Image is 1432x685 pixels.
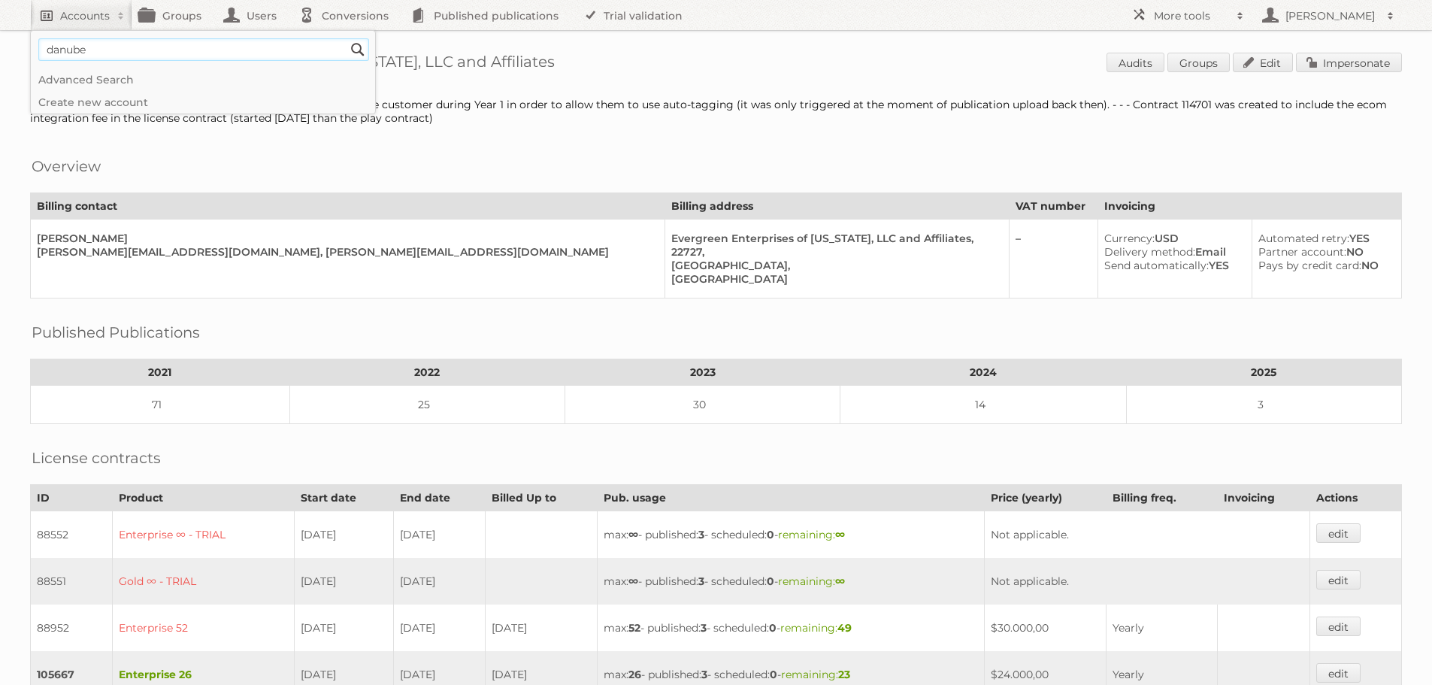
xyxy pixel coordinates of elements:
td: [DATE] [393,558,485,605]
th: 2025 [1126,359,1401,386]
div: [GEOGRAPHIC_DATA], [671,259,997,272]
a: Impersonate [1296,53,1402,72]
strong: 3 [698,528,704,541]
th: 2022 [289,359,565,386]
strong: ∞ [628,528,638,541]
span: Currency: [1104,232,1155,245]
th: 2021 [31,359,290,386]
td: [DATE] [485,605,597,651]
strong: 52 [628,621,640,635]
td: Gold ∞ - TRIAL [112,558,294,605]
h2: Published Publications [32,321,200,344]
span: remaining: [781,668,850,681]
h2: More tools [1154,8,1229,23]
th: Pub. usage [597,485,984,511]
div: [PERSON_NAME][EMAIL_ADDRESS][DOMAIN_NAME], [PERSON_NAME][EMAIL_ADDRESS][DOMAIN_NAME] [37,245,652,259]
th: Billing address [665,193,1009,220]
input: Search [347,38,369,61]
a: edit [1316,570,1361,590]
strong: 0 [770,668,777,681]
a: edit [1316,617,1361,636]
th: ID [31,485,113,511]
th: 2024 [840,359,1127,386]
th: Actions [1310,485,1402,511]
td: 88551 [31,558,113,605]
td: – [1010,220,1098,299]
strong: ∞ [628,574,638,588]
td: Enterprise 52 [112,605,294,651]
a: Create new account [31,91,375,114]
strong: 3 [701,621,707,635]
div: [GEOGRAPHIC_DATA] [671,272,997,286]
td: $30.000,00 [984,605,1106,651]
h2: Overview [32,155,101,177]
td: [DATE] [294,605,393,651]
h2: Accounts [60,8,110,23]
td: 3 [1126,386,1401,424]
a: Advanced Search [31,68,375,91]
div: YES [1258,232,1389,245]
strong: 3 [698,574,704,588]
th: Invoicing [1217,485,1309,511]
a: Groups [1167,53,1230,72]
a: Audits [1107,53,1164,72]
strong: ∞ [835,528,845,541]
td: [DATE] [294,558,393,605]
a: edit [1316,663,1361,683]
div: NO [1258,259,1389,272]
td: max: - published: - scheduled: - [597,511,984,559]
th: Product [112,485,294,511]
span: remaining: [780,621,852,635]
strong: 26 [628,668,641,681]
div: NO [1258,245,1389,259]
span: remaining: [778,528,845,541]
td: max: - published: - scheduled: - [597,558,984,605]
th: Billing freq. [1107,485,1218,511]
td: 14 [840,386,1127,424]
span: Delivery method: [1104,245,1195,259]
strong: 0 [769,621,777,635]
strong: 3 [701,668,707,681]
th: Billing contact [31,193,665,220]
td: [DATE] [393,511,485,559]
div: Email [1104,245,1240,259]
h2: License contracts [32,447,161,469]
th: Invoicing [1098,193,1402,220]
td: Not applicable. [984,558,1310,605]
a: edit [1316,523,1361,543]
th: Start date [294,485,393,511]
th: Price (yearly) [984,485,1106,511]
div: YES [1104,259,1240,272]
h2: [PERSON_NAME] [1282,8,1379,23]
th: Billed Up to [485,485,597,511]
th: 2023 [565,359,840,386]
span: Partner account: [1258,245,1346,259]
td: 88552 [31,511,113,559]
strong: ∞ [835,574,845,588]
span: Automated retry: [1258,232,1349,245]
strong: 0 [767,574,774,588]
td: 71 [31,386,290,424]
th: VAT number [1010,193,1098,220]
strong: 49 [837,621,852,635]
td: Enterprise ∞ - TRIAL [112,511,294,559]
div: 22727, [671,245,997,259]
td: 88952 [31,605,113,651]
td: 25 [289,386,565,424]
td: [DATE] [393,605,485,651]
h1: Account 77601: Evergreen Enterprises of [US_STATE], LLC and Affiliates [30,53,1402,75]
div: Evergreen Enterprises of [US_STATE], LLC and Affiliates, [671,232,997,245]
strong: 23 [838,668,850,681]
div: USD [1104,232,1240,245]
strong: 0 [767,528,774,541]
a: Edit [1233,53,1293,72]
th: End date [393,485,485,511]
td: max: - published: - scheduled: - [597,605,984,651]
span: Send automatically: [1104,259,1209,272]
td: Not applicable. [984,511,1310,559]
div: A bundle of 5+10 extra publications was given free of charge to the customer during Year 1 in ord... [30,98,1402,125]
td: Yearly [1107,605,1218,651]
div: [PERSON_NAME] [37,232,652,245]
td: [DATE] [294,511,393,559]
span: remaining: [778,574,845,588]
